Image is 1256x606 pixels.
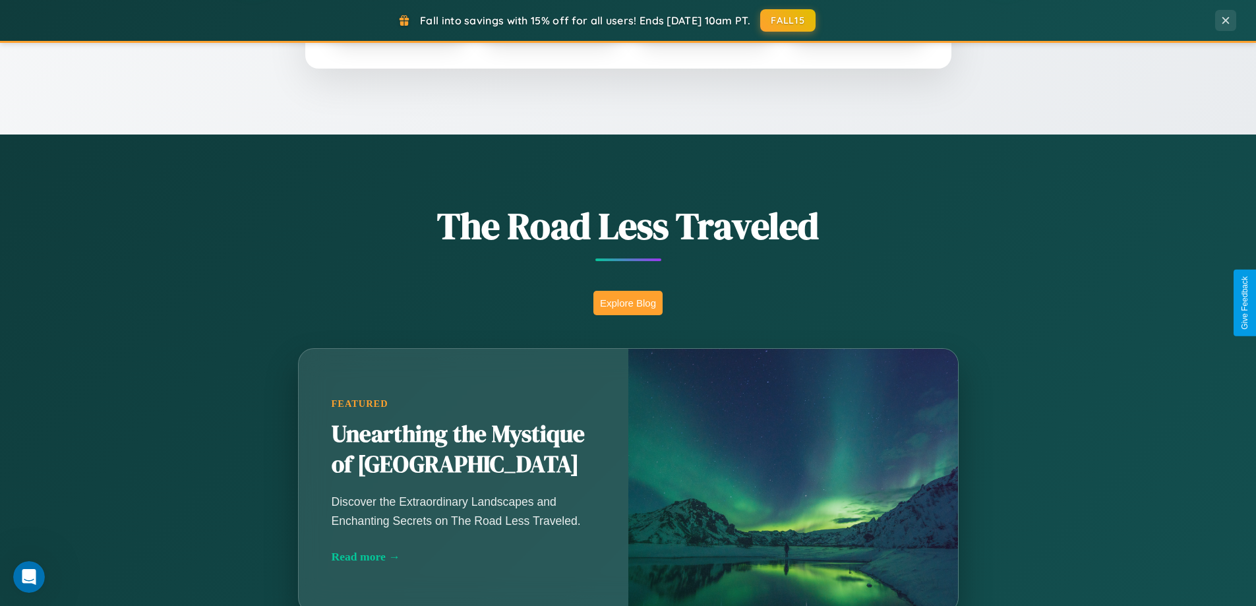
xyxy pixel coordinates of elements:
span: Fall into savings with 15% off for all users! Ends [DATE] 10am PT. [420,14,750,27]
h1: The Road Less Traveled [233,200,1024,251]
div: Give Feedback [1240,276,1249,330]
div: Read more → [332,550,595,564]
h2: Unearthing the Mystique of [GEOGRAPHIC_DATA] [332,419,595,480]
div: Featured [332,398,595,409]
p: Discover the Extraordinary Landscapes and Enchanting Secrets on The Road Less Traveled. [332,493,595,530]
button: Explore Blog [593,291,663,315]
button: FALL15 [760,9,816,32]
iframe: Intercom live chat [13,561,45,593]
